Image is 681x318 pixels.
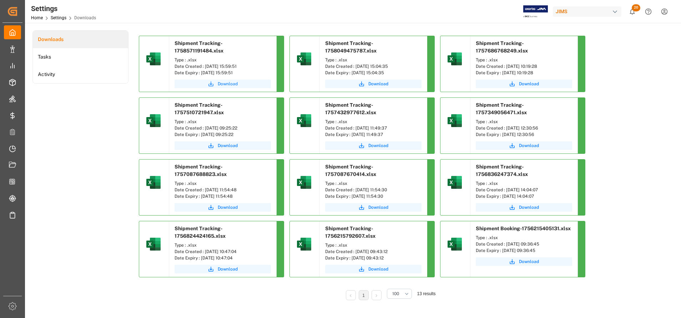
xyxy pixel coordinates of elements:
div: Date Expiry : [DATE] 11:54:48 [175,193,271,200]
button: Download [476,203,572,212]
img: microsoft-excel-2019--v1.png [145,112,162,129]
div: Type : .xlsx [325,180,422,187]
li: Previous Page [346,290,356,300]
div: Type : .xlsx [476,57,572,63]
div: Date Expiry : [DATE] 10:47:04 [175,255,271,261]
span: Shipment Booking-1756215405131.xlsx [476,226,571,231]
span: 13 results [417,291,436,296]
div: Date Created : [DATE] 11:54:48 [175,187,271,193]
div: Type : .xlsx [325,118,422,125]
span: Download [218,266,238,272]
button: JIMS [553,5,624,18]
span: Shipment Tracking-1758049475787.xlsx [325,40,377,54]
button: Download [325,203,422,212]
span: Shipment Tracking-1756215792607.xlsx [325,226,375,239]
div: Date Created : [DATE] 11:54:30 [325,187,422,193]
div: Type : .xlsx [476,180,572,187]
div: Date Created : [DATE] 10:19:28 [476,63,572,70]
a: Tasks [33,48,128,66]
img: microsoft-excel-2019--v1.png [296,174,313,191]
div: Date Expiry : [DATE] 09:43:12 [325,255,422,261]
span: 20 [632,4,640,11]
div: Date Expiry : [DATE] 10:19:28 [476,70,572,76]
button: Download [325,80,422,88]
a: Settings [51,15,66,20]
div: Type : .xlsx [175,57,271,63]
span: Download [519,81,539,87]
div: Date Expiry : [DATE] 09:25:22 [175,131,271,138]
span: Shipment Tracking-1757510721947.xlsx [175,102,224,115]
div: Date Created : [DATE] 15:04:35 [325,63,422,70]
div: Date Expiry : [DATE] 14:04:07 [476,193,572,200]
img: microsoft-excel-2019--v1.png [446,50,463,67]
button: Download [476,141,572,150]
button: Download [175,203,271,212]
div: Date Created : [DATE] 09:43:12 [325,248,422,255]
div: Date Created : [DATE] 11:49:37 [325,125,422,131]
div: Date Expiry : [DATE] 09:36:45 [476,247,572,254]
div: Type : .xlsx [476,118,572,125]
div: Date Created : [DATE] 14:04:07 [476,187,572,193]
span: Download [218,81,238,87]
span: Shipment Tracking-1757087670414.xlsx [325,164,376,177]
button: Download [325,265,422,273]
li: 1 [359,290,369,300]
div: Type : .xlsx [325,242,422,248]
div: Date Expiry : [DATE] 12:30:56 [476,131,572,138]
span: Shipment Tracking-1756836247374.xlsx [476,164,528,177]
button: Download [476,257,572,266]
div: Settings [31,3,96,14]
span: Download [368,81,388,87]
span: Shipment Tracking-1757349056471.xlsx [476,102,527,115]
div: Date Expiry : [DATE] 11:49:37 [325,131,422,138]
span: Download [368,204,388,211]
span: Download [368,266,388,272]
span: Shipment Tracking-1757087688823.xlsx [175,164,227,177]
span: Shipment Tracking-1757686768249.xlsx [476,40,528,54]
li: Activity [33,66,128,83]
button: Download [175,265,271,273]
a: Home [31,15,43,20]
button: Download [325,141,422,150]
span: Shipment Tracking-1756824424165.xlsx [175,226,226,239]
img: microsoft-excel-2019--v1.png [296,50,313,67]
span: Download [519,142,539,149]
img: microsoft-excel-2019--v1.png [446,112,463,129]
button: Download [476,80,572,88]
div: Date Created : [DATE] 15:59:51 [175,63,271,70]
div: Type : .xlsx [175,180,271,187]
img: microsoft-excel-2019--v1.png [296,236,313,253]
div: Type : .xlsx [175,118,271,125]
button: Download [175,80,271,88]
button: Download [175,141,271,150]
span: Download [519,204,539,211]
img: Exertis%20JAM%20-%20Email%20Logo.jpg_1722504956.jpg [523,5,548,18]
span: Download [519,258,539,265]
div: Type : .xlsx [175,242,271,248]
img: microsoft-excel-2019--v1.png [145,174,162,191]
button: Help Center [640,4,656,20]
img: microsoft-excel-2019--v1.png [145,236,162,253]
div: Date Expiry : [DATE] 15:59:51 [175,70,271,76]
a: 1 [362,293,365,298]
span: Download [218,142,238,149]
a: Downloads [33,31,128,48]
img: microsoft-excel-2019--v1.png [446,174,463,191]
span: Download [218,204,238,211]
img: microsoft-excel-2019--v1.png [446,236,463,253]
span: Shipment Tracking-1758571191484.xlsx [175,40,223,54]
